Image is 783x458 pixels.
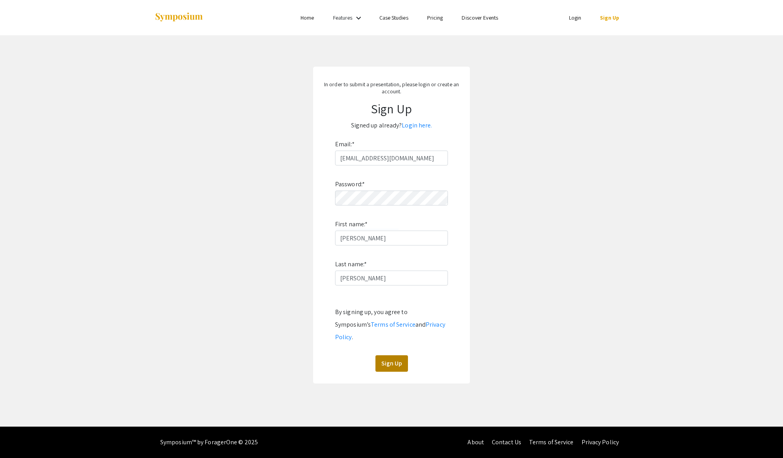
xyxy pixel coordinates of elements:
[600,14,619,21] a: Sign Up
[154,12,203,23] img: Symposium by ForagerOne
[301,14,314,21] a: Home
[335,138,355,151] label: Email:
[492,438,521,446] a: Contact Us
[402,121,432,129] a: Login here.
[333,14,353,21] a: Features
[335,320,445,341] a: Privacy Policy
[582,438,619,446] a: Privacy Policy
[335,218,368,231] label: First name:
[379,14,408,21] a: Case Studies
[462,14,498,21] a: Discover Events
[335,258,367,271] label: Last name:
[354,13,363,23] mat-icon: Expand Features list
[335,178,365,191] label: Password:
[321,119,462,132] p: Signed up already?
[321,81,462,95] p: In order to submit a presentation, please login or create an account.
[569,14,582,21] a: Login
[529,438,574,446] a: Terms of Service
[321,101,462,116] h1: Sign Up
[375,355,408,372] button: Sign Up
[6,423,33,452] iframe: Chat
[468,438,484,446] a: About
[427,14,443,21] a: Pricing
[371,320,415,329] a: Terms of Service
[335,306,448,343] div: By signing up, you agree to Symposium’s and .
[160,427,258,458] div: Symposium™ by ForagerOne © 2025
